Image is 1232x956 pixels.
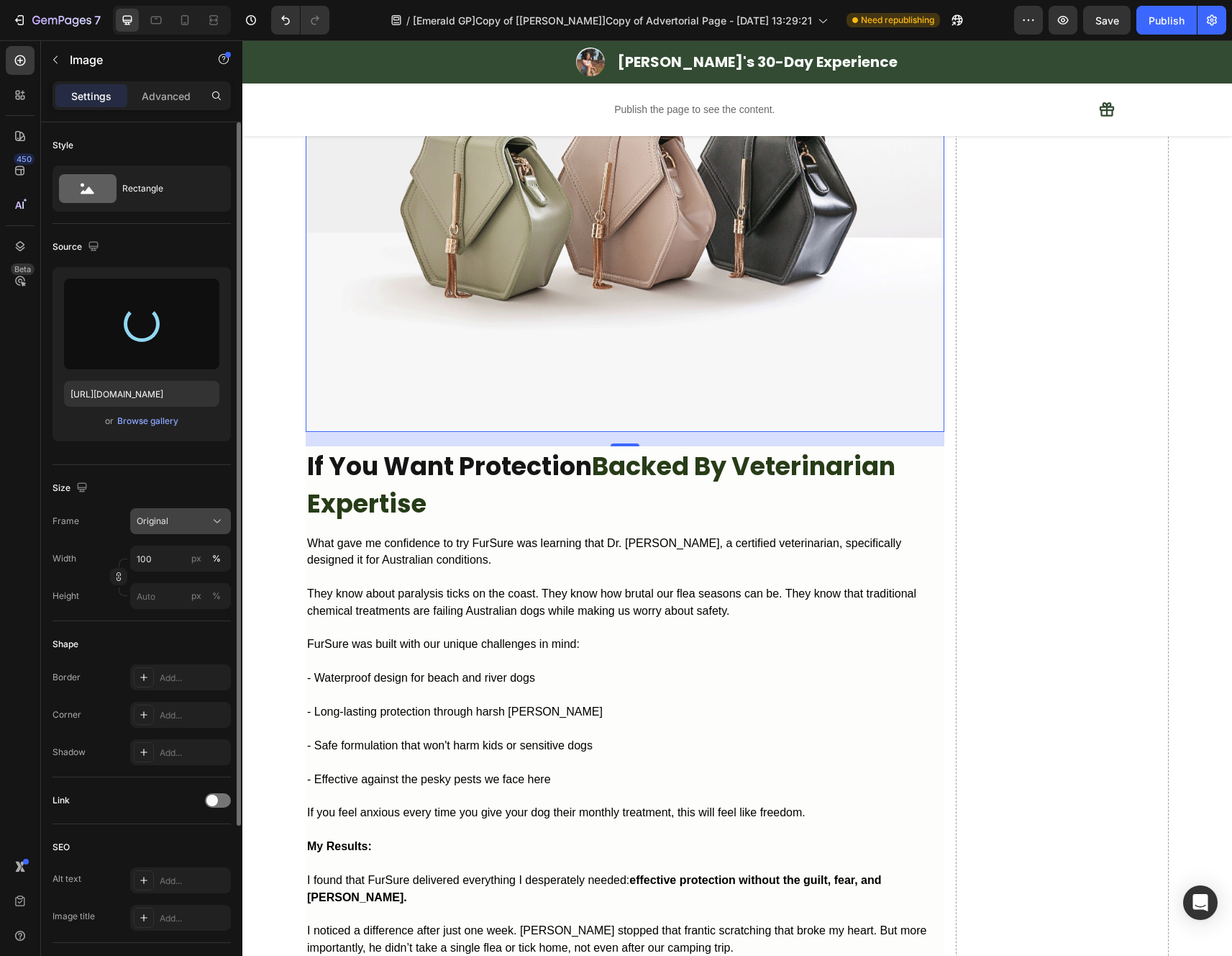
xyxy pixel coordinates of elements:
span: - Safe formulation that won't harm kids or sensitive dogs [65,699,350,711]
button: px [208,550,225,567]
div: SEO [53,841,70,854]
input: https://example.com/image.jpg [64,381,219,407]
div: Image title [53,910,95,923]
div: Style [53,139,73,152]
span: Need republishing [861,14,934,27]
label: Height [53,590,79,603]
div: Add... [160,912,227,925]
button: 7 [6,6,107,35]
span: - Long-lasting protection through harsh [PERSON_NAME] [65,665,360,677]
strong: My Results: [65,800,129,812]
div: Border [53,671,81,684]
button: Publish [1136,6,1197,35]
span: I noticed a difference after just one week. [PERSON_NAME] stopped that frantic scratching that br... [65,884,684,913]
span: FurSure was built with our unique challenges in mind: [65,597,337,610]
label: Frame [53,515,79,528]
div: Alt text [53,872,81,885]
input: px% [130,546,231,572]
span: / [406,13,410,28]
div: Undo/Redo [271,6,329,35]
div: Shadow [53,746,86,759]
div: Rectangle [122,172,210,205]
div: Corner [53,708,81,721]
button: px [208,587,225,605]
div: px [191,590,201,603]
span: Original [137,515,168,528]
label: Width [53,552,76,565]
p: Settings [71,89,111,104]
div: Add... [160,672,227,685]
strong: effective protection without the guilt, fear, and [PERSON_NAME]. [65,834,639,862]
button: Browse gallery [117,414,179,428]
p: 7 [94,12,101,29]
div: Browse gallery [117,415,178,428]
div: Source [53,238,102,257]
div: % [212,590,221,603]
span: - Effective against the pesky pests we face here [65,733,309,745]
span: [Emerald GP]Copy of [[PERSON_NAME]]Copy of Advertorial Page - [DATE] 13:29:21 [413,13,812,28]
span: If you feel anxious every time you give your dog their monthly treatment, this will feel like fre... [65,766,563,778]
span: Save [1095,14,1119,27]
div: Size [53,479,91,498]
div: Open Intercom Messenger [1183,885,1218,920]
button: % [188,587,205,605]
div: Link [53,794,70,807]
div: Add... [160,747,227,759]
span: I found that FurSure delivered everything I desperately needed: [65,834,639,862]
span: - Waterproof design for beach and river dogs [65,631,293,644]
div: Add... [160,875,227,888]
div: Beta [11,263,35,275]
div: Add... [160,709,227,722]
p: Advanced [142,89,191,104]
span: Backed By Veterinarian Expertise [65,408,653,482]
div: Shape [53,638,78,651]
div: % [212,552,221,565]
button: Original [130,508,231,534]
button: Save [1083,6,1131,35]
span: or [105,412,114,430]
div: px [191,552,201,565]
iframe: Design area [242,40,1232,956]
div: 450 [14,153,35,165]
p: Image [70,51,192,68]
div: Publish [1149,13,1185,28]
span: What gave me confidence to try FurSure was learning that Dr. [PERSON_NAME], a certified veterinar... [65,497,659,526]
button: % [188,550,205,567]
h2: If You Want Protection [63,406,702,484]
span: They know about paralysis ticks on the coast. They know how brutal our flea seasons can be. They ... [65,547,674,576]
input: px% [130,583,231,609]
